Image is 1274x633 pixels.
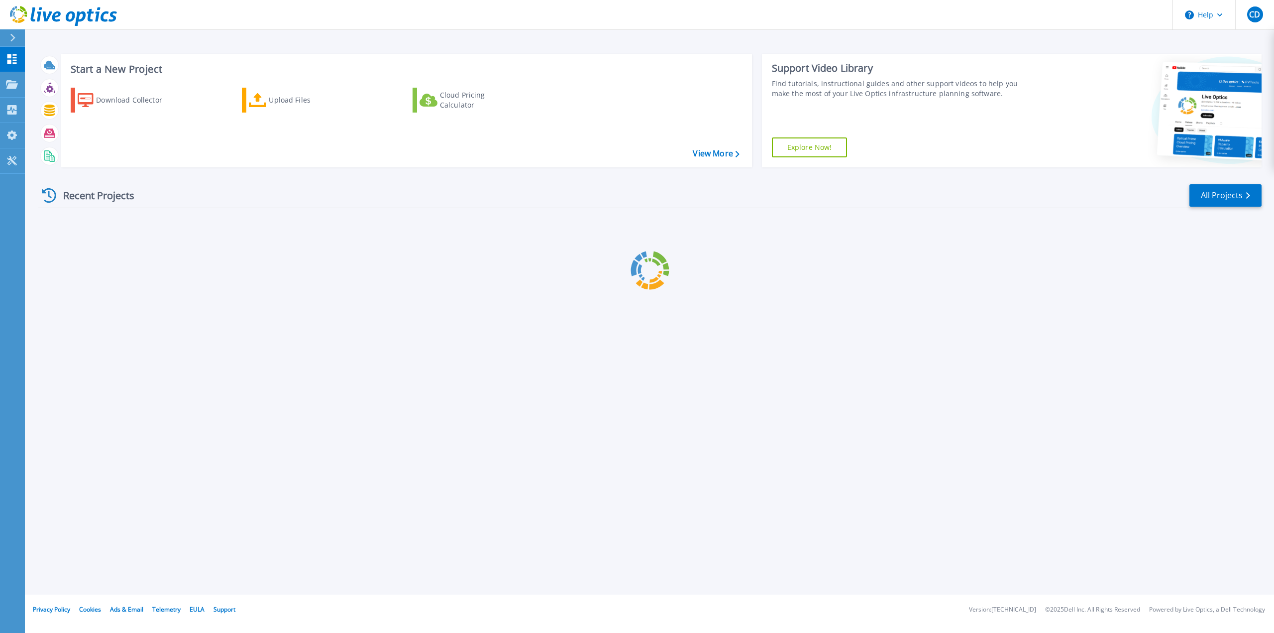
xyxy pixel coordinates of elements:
li: Version: [TECHNICAL_ID] [969,607,1036,613]
a: Privacy Policy [33,605,70,614]
a: EULA [190,605,205,614]
div: Find tutorials, instructional guides and other support videos to help you make the most of your L... [772,79,1030,99]
a: Cloud Pricing Calculator [413,88,524,113]
div: Support Video Library [772,62,1030,75]
a: View More [693,149,739,158]
li: Powered by Live Optics, a Dell Technology [1149,607,1265,613]
h3: Start a New Project [71,64,739,75]
div: Upload Files [269,90,348,110]
a: Download Collector [71,88,182,113]
a: Cookies [79,605,101,614]
div: Download Collector [96,90,176,110]
a: Upload Files [242,88,353,113]
span: CD [1249,10,1260,18]
a: Explore Now! [772,137,848,157]
a: Telemetry [152,605,181,614]
a: All Projects [1189,184,1262,207]
li: © 2025 Dell Inc. All Rights Reserved [1045,607,1140,613]
a: Support [213,605,235,614]
a: Ads & Email [110,605,143,614]
div: Recent Projects [38,183,148,208]
div: Cloud Pricing Calculator [440,90,520,110]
